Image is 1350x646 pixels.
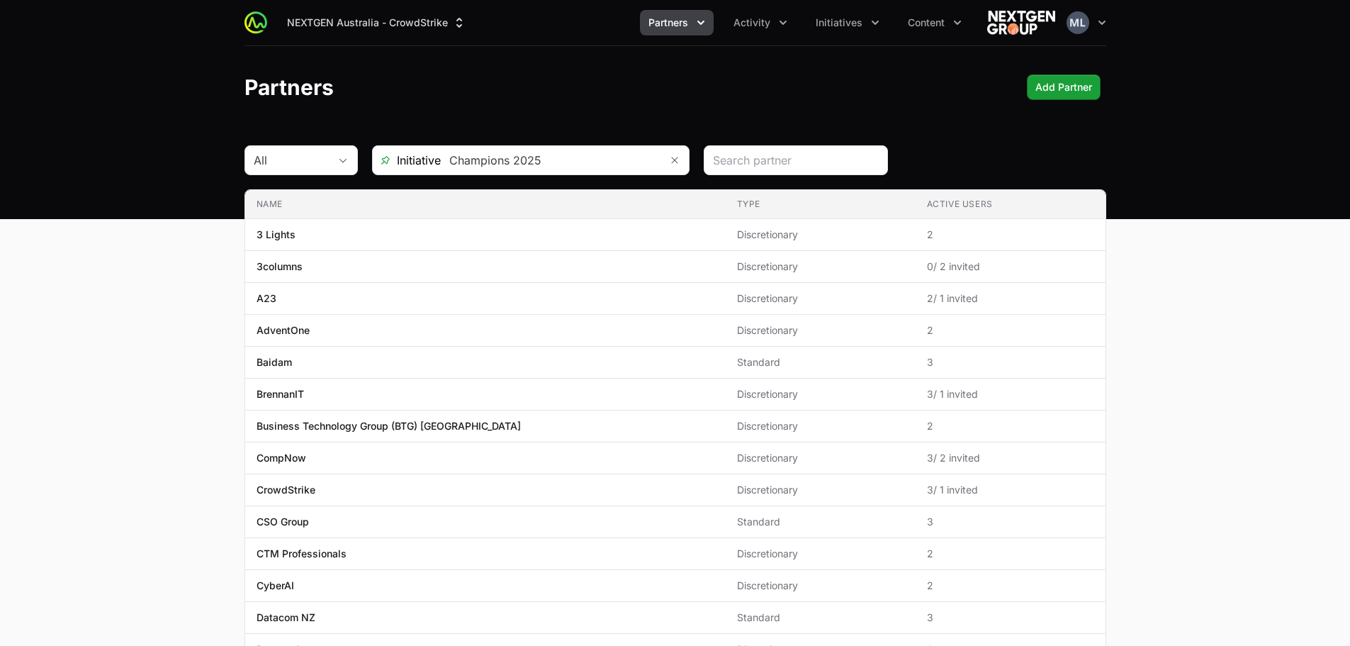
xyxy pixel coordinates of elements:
p: BrennanIT [257,387,304,401]
p: Business Technology Group (BTG) [GEOGRAPHIC_DATA] [257,419,521,433]
p: CSO Group [257,515,309,529]
span: 2 [927,579,1094,593]
span: 3 / 1 invited [927,483,1094,497]
span: Discretionary [737,387,904,401]
span: Activity [733,16,770,30]
img: Mustafa Larki [1067,11,1089,34]
p: CrowdStrike [257,483,315,497]
span: Initiative [373,152,441,169]
span: 2 [927,228,1094,242]
th: Type [726,190,916,219]
button: Content [899,10,970,35]
p: Baidam [257,355,292,369]
div: All [254,152,329,169]
span: Add Partner [1035,79,1092,96]
span: Discretionary [737,579,904,593]
button: Initiatives [807,10,888,35]
span: Discretionary [737,323,904,338]
img: ActivitySource [244,11,267,34]
span: 3 [927,611,1094,625]
span: Discretionary [737,547,904,561]
th: Name [245,190,726,219]
button: NEXTGEN Australia - CrowdStrike [279,10,475,35]
span: 3 [927,515,1094,529]
span: 2 [927,323,1094,338]
button: Activity [725,10,796,35]
button: Partners [640,10,714,35]
p: 3 Lights [257,228,296,242]
span: Discretionary [737,228,904,242]
span: Standard [737,611,904,625]
span: Standard [737,355,904,369]
input: Search initiatives [441,146,660,174]
button: Remove [660,146,689,174]
div: Primary actions [1027,74,1101,100]
img: NEXTGEN Australia [987,9,1055,37]
p: A23 [257,291,276,306]
span: 3 / 2 invited [927,451,1094,465]
p: Datacom NZ [257,611,315,625]
span: 0 / 2 invited [927,260,1094,274]
p: CompNow [257,451,306,465]
p: 3columns [257,260,303,274]
span: 2 [927,419,1094,433]
span: 2 [927,547,1094,561]
span: Standard [737,515,904,529]
span: 3 [927,355,1094,369]
span: 2 / 1 invited [927,291,1094,306]
span: Initiatives [816,16,862,30]
span: Discretionary [737,419,904,433]
div: Main navigation [267,10,970,35]
p: CyberAI [257,579,294,593]
div: Partners menu [640,10,714,35]
p: AdventOne [257,323,310,338]
span: Discretionary [737,451,904,465]
span: Discretionary [737,483,904,497]
div: Content menu [899,10,970,35]
span: Partners [648,16,688,30]
div: Activity menu [725,10,796,35]
div: Initiatives menu [807,10,888,35]
button: Add Partner [1027,74,1101,100]
div: Supplier switch menu [279,10,475,35]
button: All [245,146,357,174]
h1: Partners [244,74,334,100]
span: Discretionary [737,260,904,274]
span: Content [908,16,945,30]
th: Active Users [916,190,1106,219]
span: Discretionary [737,291,904,306]
span: 3 / 1 invited [927,387,1094,401]
p: CTM Professionals [257,547,347,561]
input: Search partner [713,152,879,169]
